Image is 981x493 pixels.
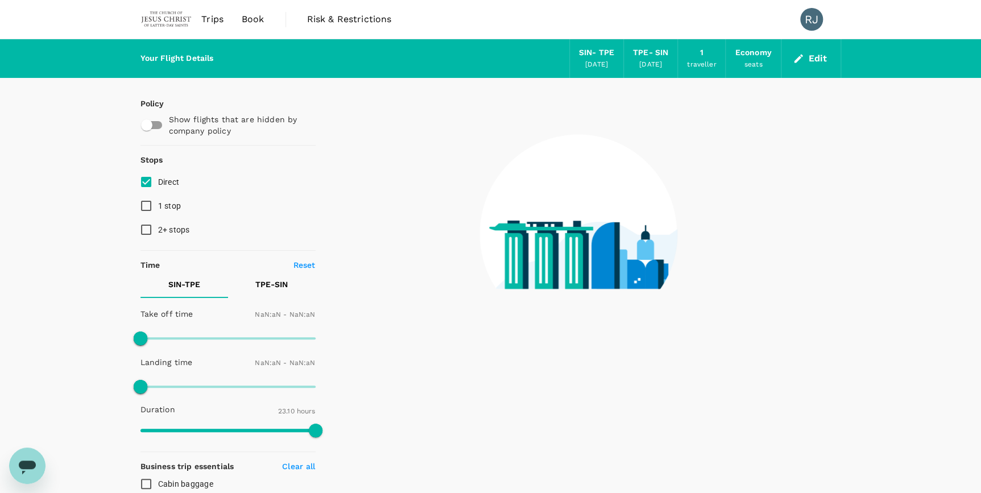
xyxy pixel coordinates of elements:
div: traveller [687,59,716,71]
div: [DATE] [585,59,608,71]
button: Edit [790,49,831,68]
span: Book [242,13,264,26]
div: Your Flight Details [140,52,214,65]
div: [DATE] [639,59,662,71]
p: TPE - SIN [255,279,288,290]
p: Duration [140,404,175,415]
strong: Stops [140,155,163,164]
span: NaN:aN - NaN:aN [255,310,315,318]
span: 23.10 hours [278,407,316,415]
p: Time [140,259,160,271]
div: Economy [735,47,771,59]
span: 1 stop [158,201,181,210]
span: Risk & Restrictions [307,13,392,26]
div: SIN - TPE [579,47,614,59]
span: Cabin baggage [158,479,213,488]
img: The Malaysian Church of Jesus Christ of Latter-day Saints [140,7,193,32]
span: 2+ stops [158,225,190,234]
span: Trips [201,13,223,26]
p: Policy [140,98,151,109]
div: 1 [700,47,703,59]
span: Direct [158,177,180,187]
p: Clear all [282,461,315,472]
g: finding your flights [519,324,617,334]
span: NaN:aN - NaN:aN [255,359,315,367]
div: seats [744,59,763,71]
p: Reset [293,259,316,271]
p: Take off time [140,308,193,320]
strong: Business trip essentials [140,462,234,471]
p: Show flights that are hidden by company policy [169,114,308,136]
p: SIN - TPE [168,279,200,290]
iframe: Button to launch messaging window [9,448,45,484]
div: RJ [800,8,823,31]
p: Landing time [140,357,193,368]
div: TPE - SIN [633,47,668,59]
